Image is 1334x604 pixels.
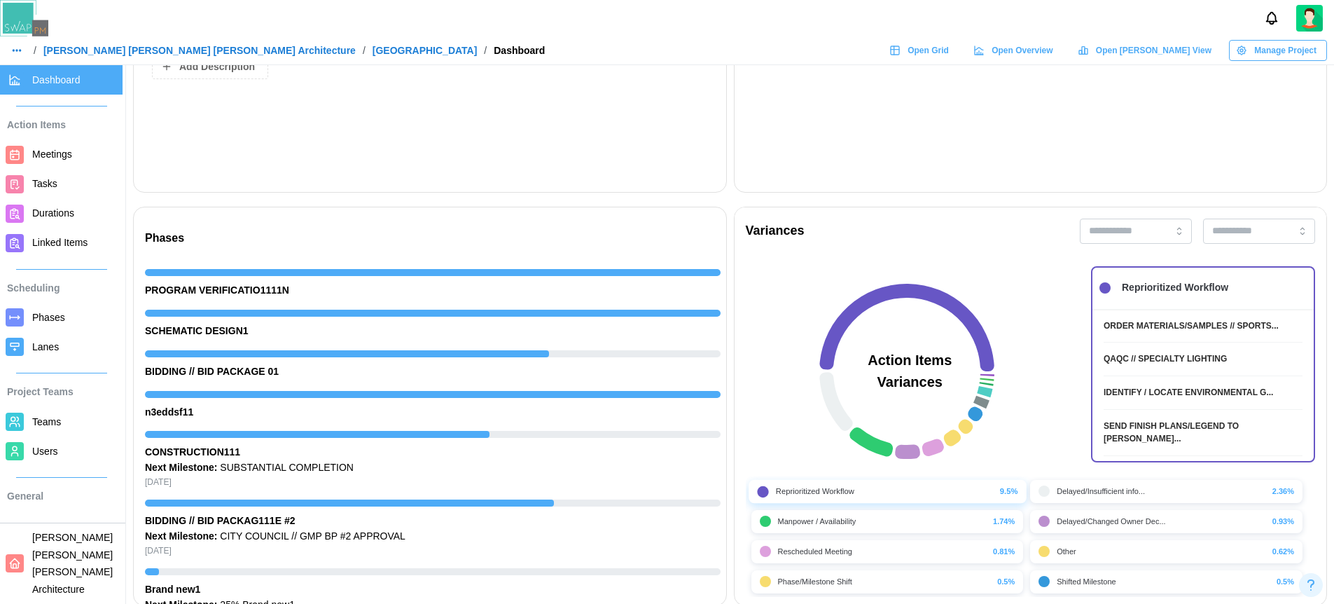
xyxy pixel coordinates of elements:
[494,46,545,55] div: Dashboard
[145,514,721,529] div: BIDDING // BID PACKAG111E #2
[966,40,1064,61] a: Open Overview
[1229,40,1327,61] button: Manage Project
[1057,576,1116,588] div: Shifted Milestone
[145,364,721,380] div: BIDDING // BID PACKAGE 01
[1272,516,1294,528] div: 0.93%
[32,446,58,457] span: Users
[179,55,255,78] span: Add Description
[1104,352,1302,366] a: QAQC // SPECIALTY LIGHTING
[1296,5,1323,32] a: Zulqarnain Khalil
[145,460,721,476] div: SUBSTANTIAL COMPLETION
[882,40,959,61] a: Open Grid
[908,41,949,60] span: Open Grid
[373,46,478,55] a: [GEOGRAPHIC_DATA]
[32,207,74,219] span: Durations
[145,529,721,544] div: CITY COUNCIL // GMP BP #2 APPROVAL
[484,46,487,55] div: /
[145,283,721,298] div: PROGRAM VERIFICATIO1111N
[1057,486,1145,497] div: Delayed/Insufficient info...
[778,576,852,588] div: Phase/Milestone Shift
[778,516,856,528] div: Manpower / Availability
[1096,41,1211,60] span: Open [PERSON_NAME] View
[1057,546,1076,558] div: Other
[746,221,805,241] div: Variances
[152,54,268,79] button: Add Description
[1104,320,1279,333] div: ORDER MATERIALS/SAMPLES // SPORTS...
[145,445,721,460] div: CONSTRUCTION111
[775,486,854,497] div: Reprioritized Workflow
[1272,546,1294,558] div: 0.62%
[1104,386,1273,399] div: IDENTIFY / LOCATE ENVIRONMENTAL G...
[43,46,356,55] a: [PERSON_NAME] [PERSON_NAME] [PERSON_NAME] Architecture
[1296,5,1323,32] img: 2Q==
[1104,420,1302,446] a: SEND FINISH PLANS/LEGEND TO [PERSON_NAME]...
[1277,576,1294,588] div: 0.5%
[32,312,65,323] span: Phases
[1122,280,1228,296] div: Reprioritized Workflow
[145,405,721,420] div: n3eddsf11
[1104,352,1227,366] div: QAQC // SPECIALTY LIGHTING
[992,41,1052,60] span: Open Overview
[32,149,72,160] span: Meetings
[999,486,1017,497] div: 9.5%
[1272,486,1294,497] div: 2.36%
[145,582,721,598] div: Brand new1
[145,324,721,339] div: SCHEMATIC DESIGN1
[34,46,36,55] div: /
[993,546,1015,558] div: 0.81%
[1057,516,1165,528] div: Delayed/Changed Owner Dec...
[1071,40,1222,61] a: Open [PERSON_NAME] View
[32,341,59,352] span: Lanes
[997,576,1015,588] div: 0.5%
[993,516,1015,528] div: 1.74%
[32,237,88,248] span: Linked Items
[778,546,852,558] div: Rescheduled Meeting
[363,46,366,55] div: /
[145,544,721,558] div: [DATE]
[145,230,721,247] div: Phases
[1104,320,1302,333] a: ORDER MATERIALS/SAMPLES // SPORTS...
[145,462,217,473] strong: Next Milestone:
[32,74,81,85] span: Dashboard
[1254,41,1316,60] span: Manage Project
[32,532,113,595] span: [PERSON_NAME] [PERSON_NAME] [PERSON_NAME] Architecture
[145,530,217,542] strong: Next Milestone:
[32,178,57,189] span: Tasks
[1104,386,1302,399] a: IDENTIFY / LOCATE ENVIRONMENTAL G...
[1260,6,1284,30] button: Notifications
[32,416,61,427] span: Teams
[145,476,721,489] div: [DATE]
